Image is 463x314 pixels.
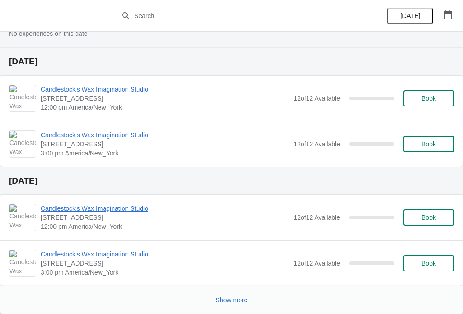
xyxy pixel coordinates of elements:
button: Book [403,90,454,106]
span: [STREET_ADDRESS] [41,213,289,222]
button: Book [403,209,454,226]
img: Candlestock's Wax Imagination Studio | 1450 Rte 212, Saugerties, NY, USA | 3:00 pm America/New_York [9,250,36,276]
span: Book [421,260,436,267]
span: 12 of 12 Available [293,260,340,267]
button: Show more [212,292,251,308]
span: Book [421,95,436,102]
span: 12:00 pm America/New_York [41,103,289,112]
span: 3:00 pm America/New_York [41,149,289,158]
span: 12 of 12 Available [293,140,340,148]
span: Show more [216,296,248,304]
h2: [DATE] [9,176,454,185]
span: Book [421,140,436,148]
button: Book [403,255,454,271]
img: Candlestock's Wax Imagination Studio | 1450 Rte 212, Saugerties, NY, USA | 12:00 pm America/New_York [9,85,36,111]
span: Candlestock's Wax Imagination Studio [41,204,289,213]
span: 12 of 12 Available [293,95,340,102]
span: Candlestock's Wax Imagination Studio [41,250,289,259]
span: [STREET_ADDRESS] [41,259,289,268]
span: [STREET_ADDRESS] [41,140,289,149]
span: No experiences on this date [9,30,88,37]
span: [DATE] [400,12,420,19]
button: [DATE] [387,8,433,24]
span: [STREET_ADDRESS] [41,94,289,103]
span: Candlestock's Wax Imagination Studio [41,85,289,94]
img: Candlestock's Wax Imagination Studio | 1450 Rte 212, Saugerties, NY, USA | 12:00 pm America/New_York [9,204,36,231]
span: Book [421,214,436,221]
span: 12 of 12 Available [293,214,340,221]
span: 3:00 pm America/New_York [41,268,289,277]
h2: [DATE] [9,57,454,66]
img: Candlestock's Wax Imagination Studio | 1450 Rte 212, Saugerties, NY, USA | 3:00 pm America/New_York [9,131,36,157]
button: Book [403,136,454,152]
span: 12:00 pm America/New_York [41,222,289,231]
input: Search [134,8,347,24]
span: Candlestock's Wax Imagination Studio [41,130,289,140]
